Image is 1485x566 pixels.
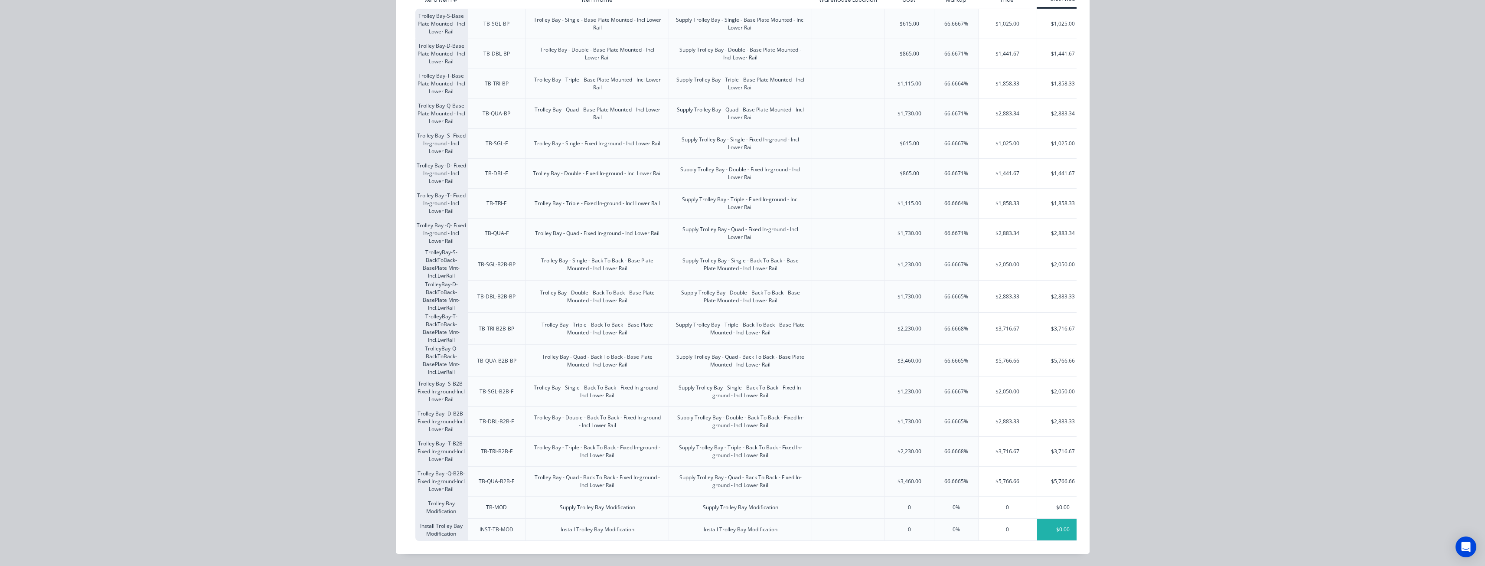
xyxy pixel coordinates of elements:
[1037,497,1089,518] div: $0.00
[898,261,921,268] div: $1,230.00
[898,478,921,485] div: $3,460.00
[944,261,968,268] div: 66.6667%
[898,200,921,207] div: $1,115.00
[979,345,1037,376] div: $5,766.66
[1037,129,1089,158] div: $1,025.00
[483,20,509,28] div: TB-SGL-BP
[703,504,778,511] div: Supply Trolley Bay Modification
[979,219,1037,248] div: $2,883.34
[953,504,960,511] div: 0%
[1037,313,1089,344] div: $3,716.67
[485,170,508,177] div: TB-DBL-F
[486,504,507,511] div: TB-MOD
[1037,345,1089,376] div: $5,766.66
[533,384,662,399] div: Trolley Bay - Single - Back To Back - Fixed In-ground - Incl Lower Rail
[944,478,968,485] div: 66.6665%
[676,136,805,151] div: Supply Trolley Bay - Single - Fixed In-ground - Incl Lower Rail
[979,99,1037,128] div: $2,883.34
[676,46,805,62] div: Supply Trolley Bay - Double - Base Plate Mounted - Incl Lower Rail
[533,76,662,92] div: Trolley Bay - Triple - Base Plate Mounted - Incl Lower Rail
[480,388,513,396] div: TB-SGL-B2B-F
[979,313,1037,344] div: $3,716.67
[415,158,467,188] div: Trolley Bay -D- Fixed In-ground - Incl Lower Rail
[478,261,516,268] div: TB-SGL-B2B-BP
[415,39,467,69] div: Trolley Bay-D-Base Plate Mounted - Incl Lower Rail
[676,166,805,181] div: Supply Trolley Bay - Double - Fixed In-ground - Incl Lower Rail
[415,248,467,280] div: TrolleyBay-S-BackToBack-BasePlate Mnt-Incl.LwrRail
[533,321,662,337] div: Trolley Bay - Triple - Back To Back - Base Plate Mounted - Incl Lower Rail
[1037,69,1089,98] div: $1,858.33
[483,50,510,58] div: TB-DBL-BP
[944,200,968,207] div: 66.6664%
[533,16,662,32] div: Trolley Bay - Single - Base Plate Mounted - Incl Lower Rail
[979,407,1037,436] div: $2,883.33
[533,474,662,489] div: Trolley Bay - Quad - Back To Back - Fixed In-ground - Incl Lower Rail
[979,437,1037,466] div: $3,716.67
[533,170,662,177] div: Trolley Bay - Double - Fixed In-ground - Incl Lower Rail
[415,344,467,376] div: TrolleyBay-Q-BackToBack-BasePlate Mnt-Incl.LwrRail
[953,526,960,533] div: 0%
[415,9,467,39] div: Trolley Bay-S-Base Plate Mounted - Incl Lower Rail
[1037,249,1089,280] div: $2,050.00
[900,170,919,177] div: $865.00
[676,321,805,337] div: Supply Trolley Bay - Triple - Back To Back - Base Plate Mounted - Incl Lower Rail
[533,257,662,272] div: Trolley Bay - Single - Back To Back - Base Plate Mounted - Incl Lower Rail
[415,496,467,518] div: Trolley Bay Modification
[979,281,1037,312] div: $2,883.33
[900,140,919,147] div: $615.00
[676,414,805,429] div: Supply Trolley Bay - Double - Back To Back - Fixed In-ground - Incl Lower Rail
[415,436,467,466] div: Trolley Bay -T-B2B-Fixed In-ground-Incl Lower Rail
[979,519,1037,540] div: 0
[898,325,921,333] div: $2,230.00
[704,526,777,533] div: Install Trolley Bay Modification
[979,39,1037,69] div: $1,441.67
[477,293,516,301] div: TB-DBL-B2B-BP
[898,80,921,88] div: $1,115.00
[560,504,635,511] div: Supply Trolley Bay Modification
[480,418,514,425] div: TB-DBL-B2B-F
[676,16,805,32] div: Supply Trolley Bay - Single - Base Plate Mounted - Incl Lower Rail
[898,229,921,237] div: $1,730.00
[415,518,467,541] div: Install Trolley Bay Modification
[676,384,805,399] div: Supply Trolley Bay - Single - Back To Back - Fixed In-ground - Incl Lower Rail
[415,188,467,218] div: Trolley Bay -T- Fixed In-ground - Incl Lower Rail
[1037,467,1089,496] div: $5,766.66
[898,357,921,365] div: $3,460.00
[908,526,911,533] div: 0
[900,50,919,58] div: $865.00
[944,388,968,396] div: 66.6667%
[477,357,516,365] div: TB-QUA-B2B-BP
[535,229,659,237] div: Trolley Bay - Quad - Fixed In-ground - Incl Lower Rail
[676,196,805,211] div: Supply Trolley Bay - Triple - Fixed In-ground - Incl Lower Rail
[979,497,1037,518] div: 0
[900,20,919,28] div: $615.00
[944,357,968,365] div: 66.6665%
[479,325,514,333] div: TB-TRI-B2B-BP
[486,200,506,207] div: TB-TRI-F
[533,444,662,459] div: Trolley Bay - Triple - Back To Back - Fixed In-ground - Incl Lower Rail
[944,20,968,28] div: 66.6667%
[1037,519,1089,540] div: $0.00
[979,129,1037,158] div: $1,025.00
[898,448,921,455] div: $2,230.00
[676,474,805,489] div: Supply Trolley Bay - Quad - Back To Back - Fixed In-ground - Incl Lower Rail
[415,280,467,312] div: TrolleyBay-D-BackToBack-BasePlate Mnt-Incl.LwrRail
[533,46,662,62] div: Trolley Bay - Double - Base Plate Mounted - Incl Lower Rail
[533,289,662,304] div: Trolley Bay - Double - Back To Back - Base Plate Mounted - Incl Lower Rail
[533,106,662,121] div: Trolley Bay - Quad - Base Plate Mounted - Incl Lower Rail
[676,289,805,304] div: Supply Trolley Bay - Double - Back To Back - Base Plate Mounted - Incl Lower Rail
[415,128,467,158] div: Trolley Bay -S- Fixed In-ground - Incl Lower Rail
[979,189,1037,218] div: $1,858.33
[944,325,968,333] div: 66.6668%
[415,312,467,344] div: TrolleyBay-T-BackToBack-BasePlate Mnt-Incl.LwrRail
[1456,537,1476,557] div: Open Intercom Messenger
[944,80,968,88] div: 66.6664%
[415,98,467,128] div: Trolley Bay-Q-Base Plate Mounted - Incl Lower Rail
[1037,219,1089,248] div: $2,883.34
[676,257,805,272] div: Supply Trolley Bay - Single - Back To Back - Base Plate Mounted - Incl Lower Rail
[1037,9,1089,39] div: $1,025.00
[485,229,509,237] div: TB-QUA-F
[908,504,911,511] div: 0
[944,448,968,455] div: 66.6668%
[979,467,1037,496] div: $5,766.66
